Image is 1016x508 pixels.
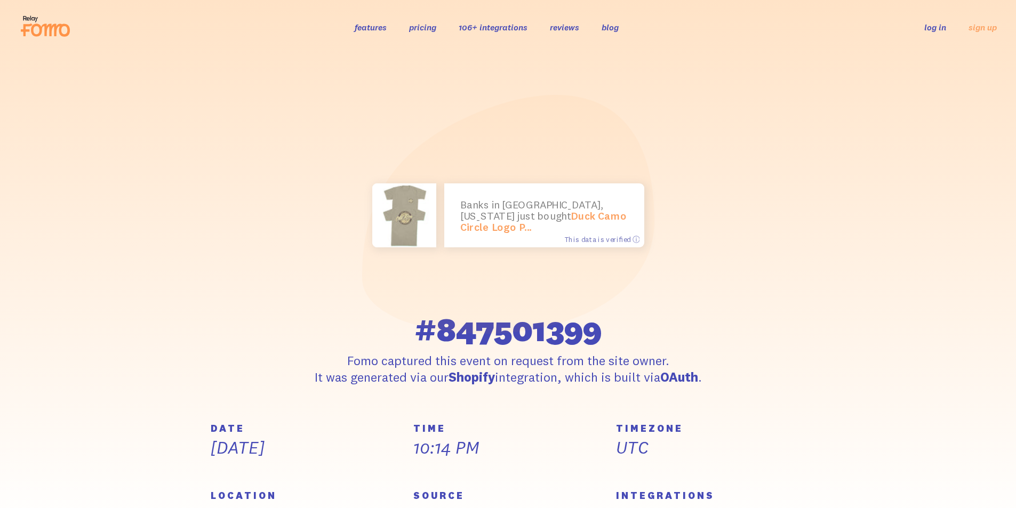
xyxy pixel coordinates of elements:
[449,369,495,385] strong: Shopify
[602,22,619,33] a: blog
[616,424,806,433] h5: TIMEZONE
[924,22,946,33] a: log in
[312,352,705,385] p: Fomo captured this event on request from the site owner. It was generated via our integration, wh...
[372,183,436,247] img: OR-Camo-Duck-Sandstone_small.jpg
[616,437,806,459] p: UTC
[460,198,628,232] p: Banks in [GEOGRAPHIC_DATA], [US_STATE] just bought
[969,22,997,33] a: sign up
[460,209,627,233] a: Duck Camo Circle Logo P...
[413,424,603,433] h5: TIME
[550,22,579,33] a: reviews
[211,424,401,433] h5: DATE
[413,437,603,459] p: 10:14 PM
[616,491,806,501] h5: INTEGRATIONS
[459,22,527,33] a: 106+ integrations
[564,235,639,244] span: This data is verified ⓘ
[355,22,387,33] a: features
[660,369,698,385] strong: OAuth
[413,491,603,501] h5: SOURCE
[211,437,401,459] p: [DATE]
[414,313,602,346] span: #847501399
[409,22,436,33] a: pricing
[211,491,401,501] h5: LOCATION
